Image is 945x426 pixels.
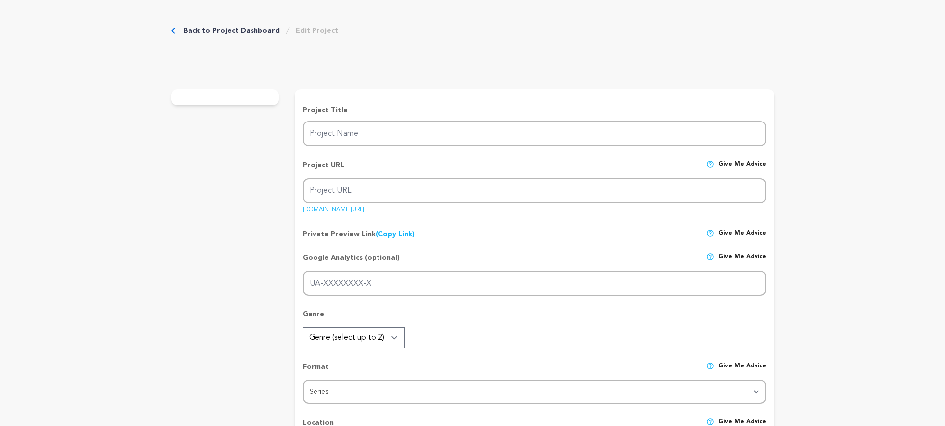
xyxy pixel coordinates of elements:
img: help-circle.svg [706,418,714,426]
a: Back to Project Dashboard [183,26,280,36]
div: Breadcrumb [171,26,338,36]
input: UA-XXXXXXXX-X [303,271,766,296]
p: Google Analytics (optional) [303,253,400,271]
img: help-circle.svg [706,229,714,237]
span: Give me advice [718,160,766,178]
input: Project URL [303,178,766,203]
a: Edit Project [296,26,338,36]
input: Project Name [303,121,766,146]
img: help-circle.svg [706,362,714,370]
img: help-circle.svg [706,160,714,168]
a: (Copy Link) [376,231,415,238]
span: Give me advice [718,229,766,239]
p: Private Preview Link [303,229,415,239]
p: Project Title [303,105,766,115]
a: [DOMAIN_NAME][URL] [303,203,364,213]
span: Give me advice [718,253,766,271]
p: Project URL [303,160,344,178]
img: help-circle.svg [706,253,714,261]
span: Give me advice [718,362,766,380]
p: Format [303,362,329,380]
p: Genre [303,309,766,327]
